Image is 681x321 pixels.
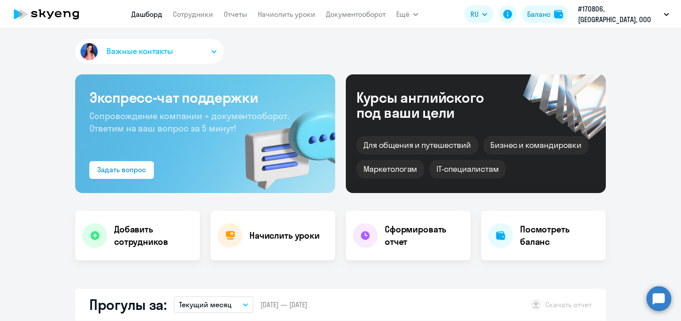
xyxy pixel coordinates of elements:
div: Баланс [527,9,551,19]
a: Отчеты [224,10,247,19]
a: Документооборот [326,10,386,19]
p: Текущий месяц [179,299,232,310]
a: Сотрудники [173,10,213,19]
div: Маркетологам [356,160,424,178]
div: Курсы английского под ваши цели [356,90,508,120]
button: Текущий месяц [174,296,253,313]
h4: Начислить уроки [249,229,320,242]
button: Балансbalance [522,5,568,23]
h2: Прогулы за: [89,296,167,313]
div: IT-специалистам [429,160,505,178]
div: Бизнес и командировки [483,136,589,155]
h4: Добавить сотрудников [114,223,193,248]
span: RU [471,9,478,19]
div: Для общения и путешествий [356,136,478,155]
button: RU [464,5,494,23]
p: #170806, [GEOGRAPHIC_DATA], ООО [578,4,660,25]
span: Сопровождение компании + документооборот. Ответим на ваш вопрос за 5 минут! [89,110,289,134]
h4: Сформировать отчет [385,223,463,248]
a: Дашборд [131,10,162,19]
button: Важные контакты [75,39,224,64]
img: bg-img [232,93,335,193]
h4: Посмотреть баланс [520,223,599,248]
span: [DATE] — [DATE] [260,300,307,309]
button: #170806, [GEOGRAPHIC_DATA], ООО [574,4,673,25]
div: Задать вопрос [97,164,146,175]
span: Ещё [396,9,409,19]
img: avatar [79,41,99,62]
img: balance [554,10,563,19]
span: Важные контакты [107,46,173,57]
a: Начислить уроки [258,10,315,19]
button: Ещё [396,5,418,23]
button: Задать вопрос [89,161,154,179]
h3: Экспресс-чат поддержки [89,89,321,106]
